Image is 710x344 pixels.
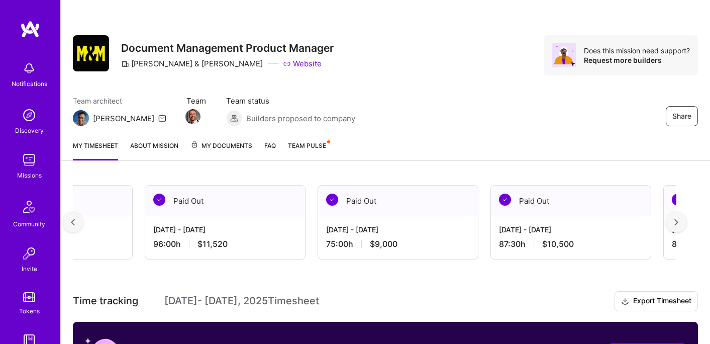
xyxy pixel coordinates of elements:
[185,109,200,124] img: Team Member Avatar
[153,194,165,206] img: Paid Out
[12,78,47,89] div: Notifications
[19,306,40,316] div: Tokens
[318,186,478,216] div: Paid Out
[226,96,355,106] span: Team status
[158,114,166,122] i: icon Mail
[19,243,39,264] img: Invite
[621,296,629,307] i: icon Download
[23,292,35,302] img: tokens
[71,219,75,226] img: left
[326,194,338,206] img: Paid Out
[73,295,138,307] span: Time tracking
[326,239,470,249] div: 75:00 h
[130,140,178,160] a: About Mission
[499,224,643,235] div: [DATE] - [DATE]
[20,20,40,38] img: logo
[674,219,678,226] img: right
[370,239,397,249] span: $9,000
[264,140,276,160] a: FAQ
[542,239,574,249] span: $10,500
[226,110,242,126] img: Builders proposed to company
[22,264,37,274] div: Invite
[190,140,252,160] a: My Documents
[121,58,263,69] div: [PERSON_NAME] & [PERSON_NAME]
[190,140,252,151] span: My Documents
[246,113,355,124] span: Builders proposed to company
[283,58,322,69] a: Website
[73,140,118,160] a: My timesheet
[186,96,206,106] span: Team
[19,105,39,125] img: discovery
[19,58,39,78] img: bell
[615,291,698,311] button: Export Timesheet
[164,295,319,307] span: [DATE] - [DATE] , 2025 Timesheet
[672,194,684,206] img: Paid Out
[288,140,329,160] a: Team Pulse
[584,46,690,55] div: Does this mission need support?
[121,60,129,68] i: icon CompanyGray
[666,106,698,126] button: Share
[491,186,651,216] div: Paid Out
[93,113,154,124] div: [PERSON_NAME]
[186,108,199,125] a: Team Member Avatar
[499,194,511,206] img: Paid Out
[197,239,228,249] span: $11,520
[13,219,45,229] div: Community
[145,186,305,216] div: Paid Out
[499,239,643,249] div: 87:30 h
[121,42,334,54] h3: Document Management Product Manager
[552,43,576,67] img: Avatar
[19,150,39,170] img: teamwork
[153,239,297,249] div: 96:00 h
[73,96,166,106] span: Team architect
[153,224,297,235] div: [DATE] - [DATE]
[326,224,470,235] div: [DATE] - [DATE]
[15,125,44,136] div: Discovery
[73,110,89,126] img: Team Architect
[288,142,326,149] span: Team Pulse
[17,195,41,219] img: Community
[672,111,691,121] span: Share
[73,35,109,71] img: Company Logo
[17,170,42,181] div: Missions
[584,55,690,65] div: Request more builders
